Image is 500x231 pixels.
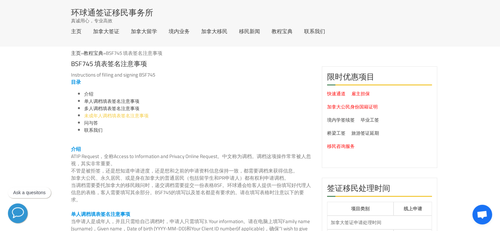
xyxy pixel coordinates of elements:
a: 未成年人调档填表签名注意事项 [84,111,149,120]
span: » [71,48,162,58]
div: 加拿大签证申请处理时间 [331,219,429,226]
a: 移民咨询服务 [327,142,355,150]
p: 不管是被拒签，还是想知道申请进度，还是想和之前的申请资料信息保持一致，都需要调档来获得信息。 [71,167,312,174]
a: 教程宝典 [83,48,103,58]
a: 旅游签证延期 [351,129,379,137]
a: 主页 [71,29,82,34]
a: 环球通签证移民事务所 [71,8,153,16]
span: BSF745 填表签名注意事项 [106,48,162,58]
a: 问与答 [84,119,98,127]
a: 加拿大公民身份国籍证明 [327,103,378,111]
strong: 目录 [71,77,81,87]
h2: 签证移民处理时间 [327,183,432,197]
p: 加拿大公民、永久居民、或是身在加拿大的普通居民（包括留学生和PR申请人）都有权利申请调档。 [71,174,312,182]
a: 毕业工签 [361,116,379,124]
h2: 限时优惠项目 [327,72,432,85]
span: 真诚用心，专业高效 [71,17,112,24]
a: 单人调档填表签名注意事项 [84,97,139,105]
a: 多人调档填表签名注意事项 [84,104,139,113]
a: 快速通道 [327,89,345,98]
a: 雇主担保 [351,89,370,98]
p: 当调档需要委托加拿大的移民顾问时，递交调档需要提交一份表格BSF。环球通会给客人提供一份填写好代理人信息的表格，客人需要填写其余部分。BSF745的填写以及签名都是有要求的。请在填写表格时注意以... [71,182,312,203]
th: 项目类别 [327,202,393,216]
a: 境内学签续签 [327,116,355,124]
strong: 介绍 [71,144,81,154]
strong: 单人调档填表签名注意事项 [71,209,130,219]
span: » [83,48,162,58]
a: 联系我们 [84,126,103,134]
a: 加拿大签证 [93,29,119,34]
h1: BSF745 填表签名注意事项 [71,57,312,67]
th: 线上申请 [393,202,432,216]
a: 介绍 [84,90,93,98]
a: 教程宝典 [272,29,293,34]
a: 移民新闻 [239,29,260,34]
p: Instructions of filling and signing BSF745 [71,71,312,79]
a: 加拿大移民 [201,29,227,34]
a: 主页 [71,48,81,58]
div: 开放式聊天 [472,205,492,224]
a: 桥梁工签 [327,129,345,137]
p: ATIP Request，全称Access to Information and Privacy Online Request。中文称为调档。调档这项操作常常被人忽视，其实非常重要。 [71,153,312,167]
a: 加拿大留学 [131,29,157,34]
a: 境内业务 [169,29,190,34]
a: 联系我们 [304,29,325,34]
p: Ask a quesitons [13,190,46,196]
